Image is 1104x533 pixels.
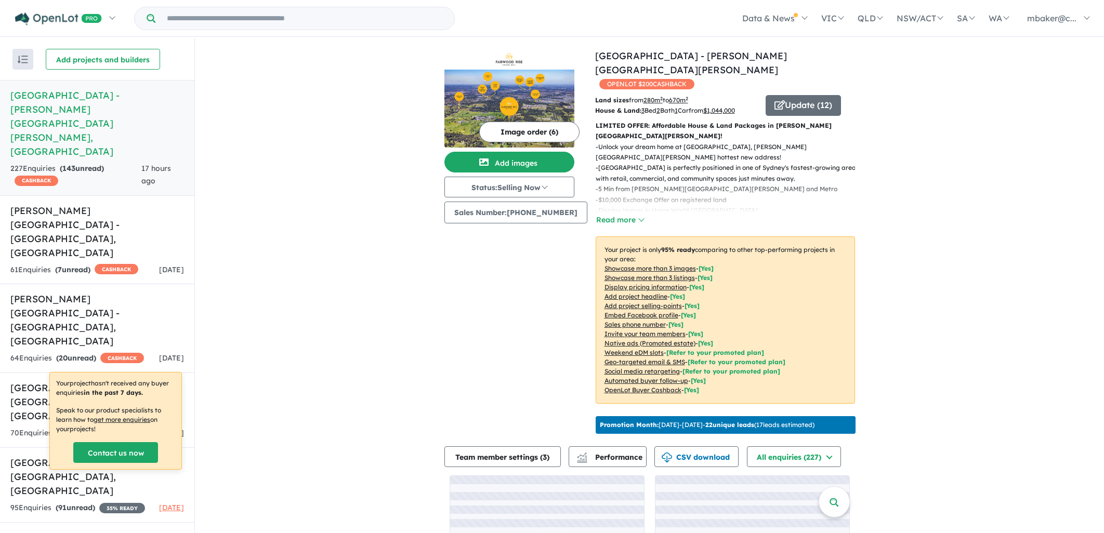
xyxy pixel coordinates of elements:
[604,358,685,366] u: Geo-targeted email & SMS
[159,265,184,274] span: [DATE]
[444,202,587,223] button: Sales Number:[PHONE_NUMBER]
[766,95,841,116] button: Update (12)
[579,452,642,462] span: Performance
[604,349,664,356] u: Weekend eDM slots
[58,265,62,274] span: 7
[669,96,688,104] u: 670 m
[604,283,687,291] u: Display pricing information
[59,353,68,363] span: 20
[577,452,586,458] img: line-chart.svg
[596,214,645,226] button: Read more
[444,70,574,148] img: Fairwood Rise Estate - Rouse Hill
[55,265,90,274] strong: ( unread)
[688,358,785,366] span: [Refer to your promoted plan]
[688,330,703,338] span: [ Yes ]
[595,95,758,105] p: from
[99,503,145,513] span: 35 % READY
[698,274,713,282] span: [ Yes ]
[604,377,688,384] u: Automated buyer follow-up
[682,367,780,375] span: [Refer to your promoted plan]
[705,421,754,429] b: 22 unique leads
[675,106,678,114] u: 1
[604,339,695,347] u: Native ads (Promoted estate)
[10,163,141,188] div: 227 Enquir ies
[670,292,685,300] span: [ Yes ]
[691,377,706,384] span: [Yes]
[100,353,144,363] span: CASHBACK
[686,96,688,101] sup: 2
[641,106,645,114] u: 3
[1027,13,1076,23] span: mbaker@c...
[10,427,100,439] div: 70 Enquir ies
[60,164,104,173] strong: ( unread)
[595,96,629,104] b: Land sizes
[56,503,95,512] strong: ( unread)
[698,339,713,347] span: [Yes]
[595,105,758,116] p: Bed Bath Car from
[10,204,184,260] h5: [PERSON_NAME][GEOGRAPHIC_DATA] - [GEOGRAPHIC_DATA] , [GEOGRAPHIC_DATA]
[56,353,96,363] strong: ( unread)
[58,503,67,512] span: 91
[600,420,814,430] p: [DATE] - [DATE] - ( 17 leads estimated)
[159,353,184,363] span: [DATE]
[643,96,663,104] u: 280 m
[604,321,666,328] u: Sales phone number
[10,456,184,498] h5: [GEOGRAPHIC_DATA] - [GEOGRAPHIC_DATA] , [GEOGRAPHIC_DATA]
[444,446,561,467] button: Team member settings (3)
[685,302,700,310] span: [ Yes ]
[56,406,175,434] p: Speak to our product specialists to learn how to on your projects !
[684,386,699,394] span: [Yes]
[444,152,574,172] button: Add images
[449,53,570,65] img: Fairwood Rise Estate - Rouse Hill Logo
[604,330,686,338] u: Invite your team members
[596,236,855,404] p: Your project is only comparing to other top-performing projects in your area: - - - - - - - - - -...
[604,274,695,282] u: Showcase more than 3 listings
[84,389,143,396] b: in the past 7 days.
[444,49,574,148] a: Fairwood Rise Estate - Rouse Hill LogoFairwood Rise Estate - Rouse Hill
[662,452,672,463] img: download icon
[56,379,175,397] p: Your project hasn't received any buyer enquiries
[703,106,735,114] u: $ 1,044,000
[596,195,863,205] p: - $10,000 Exchange Offer on registered land
[689,283,704,291] span: [ Yes ]
[18,56,28,63] img: sort.svg
[596,184,863,194] p: - 5 Min from [PERSON_NAME][GEOGRAPHIC_DATA][PERSON_NAME] and Metro
[479,122,580,142] button: Image order (6)
[661,246,695,254] b: 95 % ready
[73,442,158,463] a: Contact us now
[543,452,547,462] span: 3
[596,163,863,184] p: - [GEOGRAPHIC_DATA] is perfectly positioned in one of Sydney's fastest-growing areas, with retail...
[157,7,452,30] input: Try estate name, suburb, builder or developer
[604,367,680,375] u: Social media retargeting
[10,292,184,348] h5: [PERSON_NAME][GEOGRAPHIC_DATA] - [GEOGRAPHIC_DATA] , [GEOGRAPHIC_DATA]
[596,121,855,142] p: LIMITED OFFER: Affordable House & Land Packages in [PERSON_NAME][GEOGRAPHIC_DATA][PERSON_NAME]!
[596,142,863,163] p: - Unlock your dream home at [GEOGRAPHIC_DATA], [PERSON_NAME][GEOGRAPHIC_DATA][PERSON_NAME] hottes...
[62,164,75,173] span: 143
[94,416,150,423] u: get more enquiries
[10,264,138,276] div: 61 Enquir ies
[600,421,659,429] b: Promotion Month:
[604,311,678,319] u: Embed Facebook profile
[668,321,684,328] span: [ Yes ]
[604,292,667,300] u: Add project headline
[747,446,841,467] button: All enquiries (227)
[159,503,184,512] span: [DATE]
[654,446,739,467] button: CSV download
[595,50,787,76] a: [GEOGRAPHIC_DATA] - [PERSON_NAME][GEOGRAPHIC_DATA][PERSON_NAME]
[663,96,688,104] span: to
[596,205,863,216] p: - Display Homes in Home World [GEOGRAPHIC_DATA]
[595,106,641,114] b: House & Land:
[604,302,682,310] u: Add project selling-points
[10,502,145,514] div: 95 Enquir ies
[444,177,574,197] button: Status:Selling Now
[15,176,58,186] span: CASHBACK
[15,12,102,25] img: Openlot PRO Logo White
[604,264,696,272] u: Showcase more than 3 images
[699,264,714,272] span: [ Yes ]
[604,386,681,394] u: OpenLot Buyer Cashback
[577,456,587,462] img: bar-chart.svg
[46,49,160,70] button: Add projects and builders
[10,88,184,158] h5: [GEOGRAPHIC_DATA] - [PERSON_NAME][GEOGRAPHIC_DATA][PERSON_NAME] , [GEOGRAPHIC_DATA]
[10,352,144,365] div: 64 Enquir ies
[681,311,696,319] span: [ Yes ]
